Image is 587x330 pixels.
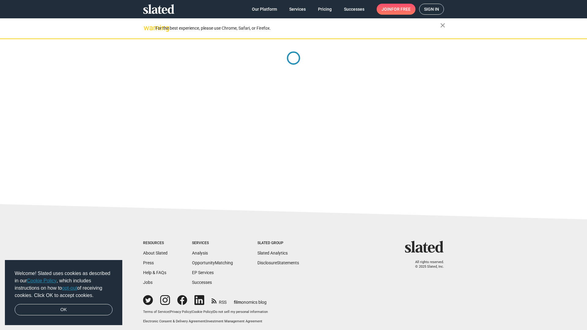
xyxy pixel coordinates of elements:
[143,280,153,285] a: Jobs
[213,310,268,314] button: Do not sell my personal information
[289,4,306,15] span: Services
[212,296,227,305] a: RSS
[143,270,166,275] a: Help & FAQs
[257,241,299,246] div: Slated Group
[439,22,446,29] mat-icon: close
[313,4,337,15] a: Pricing
[257,251,288,255] a: Slated Analytics
[169,310,170,314] span: |
[206,319,262,323] a: Investment Management Agreement
[284,4,311,15] a: Services
[252,4,277,15] span: Our Platform
[27,278,57,283] a: Cookie Policy
[212,310,213,314] span: |
[391,4,411,15] span: for free
[155,24,440,32] div: For the best experience, please use Chrome, Safari, or Firefox.
[143,310,169,314] a: Terms of Service
[377,4,415,15] a: Joinfor free
[205,319,206,323] span: |
[247,4,282,15] a: Our Platform
[191,310,192,314] span: |
[344,4,364,15] span: Successes
[62,285,77,291] a: opt-out
[192,260,233,265] a: OpportunityMatching
[419,4,444,15] a: Sign in
[192,280,212,285] a: Successes
[170,310,191,314] a: Privacy Policy
[339,4,369,15] a: Successes
[143,319,205,323] a: Electronic Consent & Delivery Agreement
[144,24,151,31] mat-icon: warning
[143,241,168,246] div: Resources
[318,4,332,15] span: Pricing
[15,270,113,299] span: Welcome! Slated uses cookies as described in our , which includes instructions on how to of recei...
[5,260,122,325] div: cookieconsent
[382,4,411,15] span: Join
[192,310,212,314] a: Cookie Policy
[192,270,214,275] a: EP Services
[192,241,233,246] div: Services
[143,260,154,265] a: Press
[192,251,208,255] a: Analysis
[409,260,444,269] p: All rights reserved. © 2025 Slated, Inc.
[234,295,267,305] a: filmonomics blog
[234,300,241,305] span: film
[15,304,113,316] a: dismiss cookie message
[143,251,168,255] a: About Slated
[257,260,299,265] a: DisclosureStatements
[424,4,439,14] span: Sign in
